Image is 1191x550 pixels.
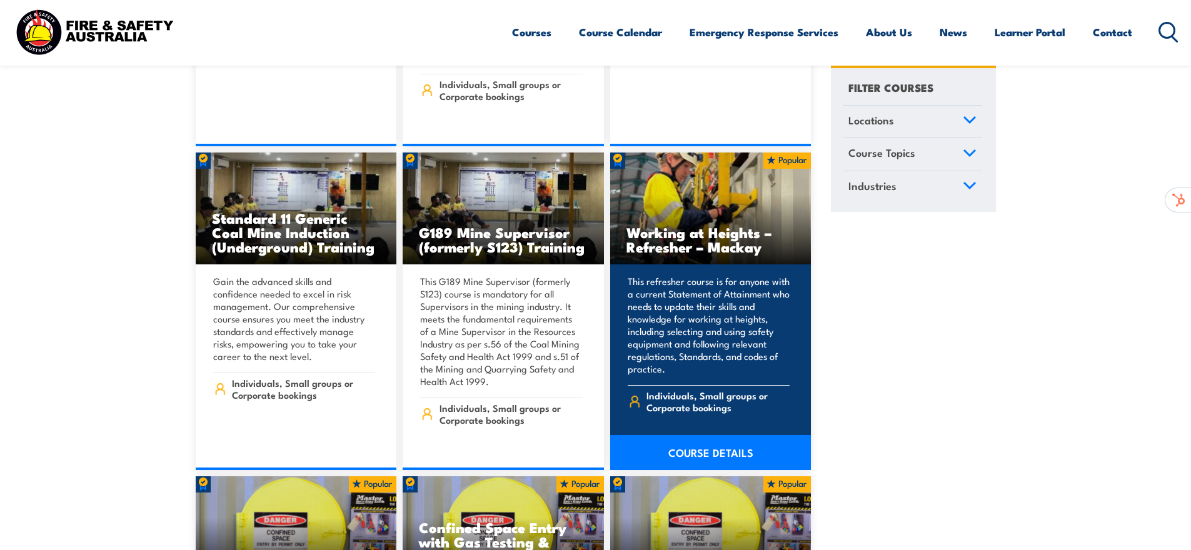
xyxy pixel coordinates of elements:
[843,139,982,171] a: Course Topics
[440,78,583,102] span: Individuals, Small groups or Corporate bookings
[512,16,551,49] a: Courses
[848,112,894,129] span: Locations
[403,152,604,265] a: G189 Mine Supervisor (formerly S123) Training
[995,16,1065,49] a: Learner Portal
[843,106,982,138] a: Locations
[866,16,912,49] a: About Us
[440,402,583,426] span: Individuals, Small groups or Corporate bookings
[646,389,790,413] span: Individuals, Small groups or Corporate bookings
[940,16,967,49] a: News
[628,275,790,375] p: This refresher course is for anyone with a current Statement of Attainment who needs to update th...
[1093,16,1132,49] a: Contact
[848,145,915,162] span: Course Topics
[420,275,583,387] p: This G189 Mine Supervisor (formerly S123) course is mandatory for all Supervisors in the mining i...
[212,211,381,254] h3: Standard 11 Generic Coal Mine Induction (Underground) Training
[610,152,812,265] img: Work Safely at Heights Training (1)
[848,177,897,194] span: Industries
[213,275,376,362] p: Gain the advanced skills and confidence needed to excel in risk management. Our comprehensive cou...
[610,435,812,470] a: COURSE DETAILS
[196,152,397,265] a: Standard 11 Generic Coal Mine Induction (Underground) Training
[610,152,812,265] a: Working at Heights – Refresher – Mackay
[848,79,933,96] h4: FILTER COURSES
[196,152,397,265] img: Standard 11 Generic Coal Mine Induction (Surface) TRAINING (1)
[419,225,588,254] h3: G189 Mine Supervisor (formerly S123) Training
[579,16,662,49] a: Course Calendar
[690,16,838,49] a: Emergency Response Services
[232,377,375,401] span: Individuals, Small groups or Corporate bookings
[626,225,795,254] h3: Working at Heights – Refresher – Mackay
[843,171,982,204] a: Industries
[403,152,604,265] img: Standard 11 Generic Coal Mine Induction (Surface) TRAINING (1)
